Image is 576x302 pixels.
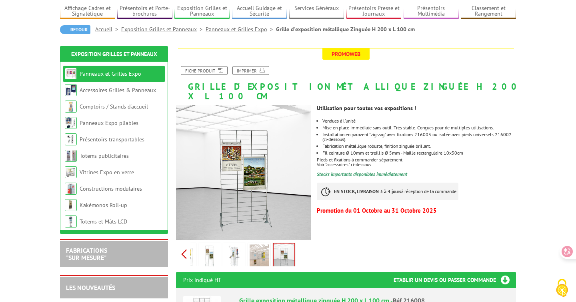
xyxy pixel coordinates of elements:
a: Services Généraux [289,5,344,18]
img: grille_exposition_metallique_zinguee_216008_4.jpg [176,105,311,240]
span: Previous [180,248,188,261]
a: Affichage Cadres et Signalétique [60,5,115,18]
img: Accessoires Grilles & Panneaux [65,84,77,96]
a: Panneaux Expo pliables [80,119,138,127]
a: Présentoirs transportables [80,136,144,143]
a: Kakémonos Roll-up [80,201,127,209]
img: Comptoirs / Stands d'accueil [65,101,77,113]
a: Panneaux et Grilles Expo [80,70,141,77]
img: grille_exposition_metallique_zinguee_216008_3.jpg [250,244,269,269]
a: Présentoirs Presse et Journaux [346,5,402,18]
img: Totems et Mâts LCD [65,215,77,228]
a: Imprimer [232,66,269,75]
img: Panneaux Expo pliables [65,117,77,129]
img: Totems publicitaires [65,150,77,162]
a: Vitrines Expo en verre [80,169,134,176]
a: Panneaux et Grilles Expo [206,26,276,33]
span: Promoweb [322,48,370,60]
a: Exposition Grilles et Panneaux [174,5,230,18]
h3: Etablir un devis ou passer commande [394,272,516,288]
a: FABRICATIONS"Sur Mesure" [66,246,107,262]
a: Comptoirs / Stands d'accueil [80,103,148,110]
li: Grille d'exposition métallique Zinguée H 200 x L 100 cm [276,25,415,33]
a: LES NOUVEAUTÉS [66,284,115,292]
p: Installation en paravent "zig-zag" avec fixations 216003 ou isolée avec pieds universels 216002 (... [322,132,516,142]
p: Promotion du 01 Octobre au 31 Octobre 2025 [317,208,516,213]
img: Vitrines Expo en verre [65,166,77,178]
a: Accessoires Grilles & Panneaux [80,87,156,94]
img: grille_exposition_metallique_zinguee_216008_4.jpg [274,244,294,268]
a: Totems et Mâts LCD [80,218,127,225]
p: Pieds et fixations à commander séparément. Voir "accessoires" ci-dessous. [317,157,516,167]
img: Constructions modulaires [65,183,77,195]
img: grille_exposition_metallique_zinguee_216008_1.jpg [200,244,219,269]
p: Mise en place immédiate sans outil. Très stable. Conçues pour de multiples utilisations. [322,125,516,130]
li: Fil ceinture Ø 10mm et treillis Ø 5mm - Maille rectangulaire 10x30cm [322,151,516,155]
a: Exposition Grilles et Panneaux [71,50,157,58]
strong: EN STOCK, LIVRAISON 3 à 4 jours [334,188,401,194]
p: à réception de la commande [317,183,458,200]
a: Exposition Grilles et Panneaux [121,26,206,33]
a: Présentoirs et Porte-brochures [117,5,172,18]
a: Totems publicitaires [80,152,129,159]
img: Kakémonos Roll-up [65,199,77,211]
a: Fiche produit [181,66,228,75]
a: Présentoirs Multimédia [404,5,459,18]
img: Cookies （模态窗口） [552,278,572,298]
a: Constructions modulaires [80,185,142,192]
img: Panneaux et Grilles Expo [65,68,77,80]
img: grille_exposition_metallique_zinguee_216008.jpg [225,244,244,269]
p: Prix indiqué HT [183,272,221,288]
p: Utilisation pour toutes vos expositions ! [317,106,516,111]
a: Classement et Rangement [461,5,516,18]
a: Retour [60,25,90,34]
button: Cookies （模态窗口） [548,275,576,302]
a: Accueil [95,26,121,33]
li: Vendues à l'unité [322,119,516,123]
p: Fabrication métallique robuste, finition zinguée brillant. [322,144,516,149]
a: Accueil Guidage et Sécurité [232,5,287,18]
img: Présentoirs transportables [65,133,77,145]
font: Stocks importants disponibles immédiatement [317,171,407,177]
